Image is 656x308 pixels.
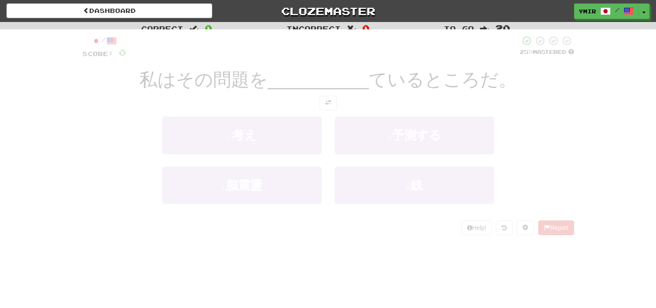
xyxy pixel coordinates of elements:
[225,3,431,19] a: Clozemaster
[520,48,574,56] div: Mastered
[162,167,322,204] button: 3.脳震盪
[119,47,126,58] span: 0
[189,25,199,32] span: :
[496,220,512,235] button: Round history (alt+y)
[268,69,369,90] span: __________
[461,220,492,235] button: Help!
[520,48,533,55] span: 25 %
[480,25,490,32] span: :
[579,7,596,15] span: ymir
[496,23,510,33] span: 20
[538,220,574,235] button: Report
[347,25,356,32] span: :
[335,116,494,154] button: 2.予測する
[615,7,619,13] span: /
[406,184,411,191] small: 4 .
[574,3,639,19] a: ymir /
[162,116,322,154] button: 1.考え
[335,167,494,204] button: 4.鉄
[141,24,183,33] span: Correct
[226,179,262,192] span: 脳震盪
[6,3,212,18] a: Dashboard
[387,134,392,141] small: 2 .
[221,184,226,191] small: 3 .
[444,24,474,33] span: To go
[205,23,212,33] span: 0
[286,24,341,33] span: Incorrect
[227,134,232,141] small: 1 .
[362,23,370,33] span: 0
[411,179,423,192] span: 鉄
[82,35,126,46] div: /
[139,69,268,90] span: 私はその問題を
[232,129,257,142] span: 考え
[369,69,517,90] span: ているところだ。
[392,129,441,142] span: 予測する
[320,96,337,110] button: Toggle translation (alt+t)
[82,50,113,57] span: Score:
